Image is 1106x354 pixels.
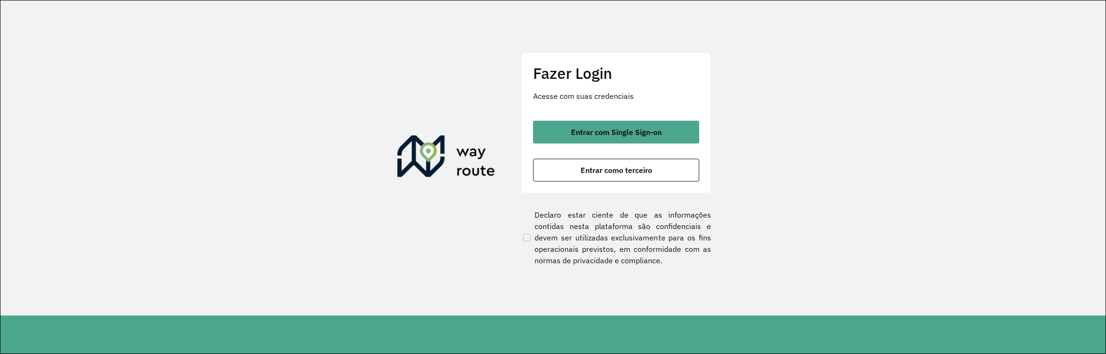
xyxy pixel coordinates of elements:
[533,90,699,102] p: Acesse com suas credenciais
[397,135,495,181] img: Roteirizador AmbevTech
[571,128,662,136] span: Entrar com Single Sign-on
[533,159,699,182] button: button
[533,121,699,144] button: button
[521,209,711,266] label: Declaro estar ciente de que as informações contidas nesta plataforma são confidenciais e devem se...
[533,64,699,82] h2: Fazer Login
[581,166,652,174] span: Entrar como terceiro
